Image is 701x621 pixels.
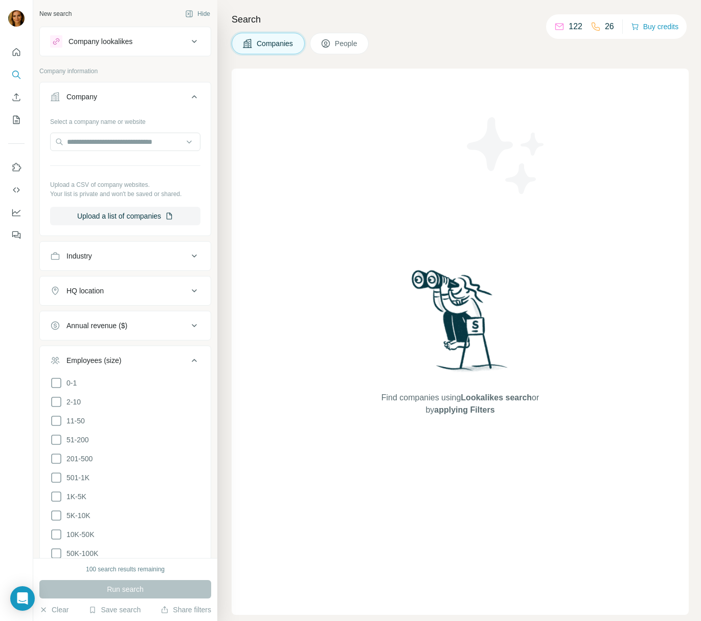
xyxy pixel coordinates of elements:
button: Buy credits [631,19,679,34]
span: 5K-10K [62,510,91,521]
button: HQ location [40,279,211,303]
button: Quick start [8,43,25,61]
div: Employees (size) [66,355,121,366]
button: Annual revenue ($) [40,313,211,338]
span: 1K-5K [62,491,86,502]
button: My lists [8,111,25,129]
div: 100 search results remaining [86,565,165,574]
p: Upload a CSV of company websites. [50,180,200,189]
div: HQ location [66,286,104,296]
button: Upload a list of companies [50,207,200,225]
span: 11-50 [62,416,85,426]
span: 501-1K [62,473,89,483]
button: Share filters [161,605,211,615]
button: Enrich CSV [8,88,25,106]
button: Employees (size) [40,348,211,377]
span: 0-1 [62,378,77,388]
div: Annual revenue ($) [66,320,127,331]
img: Surfe Illustration - Woman searching with binoculars [407,267,513,381]
div: Open Intercom Messenger [10,586,35,611]
img: Surfe Illustration - Stars [460,110,552,202]
span: 50K-100K [62,548,98,559]
button: Industry [40,244,211,268]
div: New search [39,9,72,18]
span: 10K-50K [62,529,94,540]
img: Avatar [8,10,25,27]
span: Find companies using or by [378,392,542,416]
div: Company [66,92,97,102]
div: Company lookalikes [69,36,132,47]
div: Industry [66,251,92,261]
p: 122 [569,20,582,33]
button: Company [40,84,211,113]
p: 26 [605,20,614,33]
span: People [335,38,358,49]
span: applying Filters [434,405,494,414]
p: Company information [39,67,211,76]
span: Companies [257,38,294,49]
button: Company lookalikes [40,29,211,54]
button: Use Surfe API [8,181,25,199]
button: Save search [88,605,141,615]
span: 201-500 [62,454,93,464]
button: Clear [39,605,69,615]
button: Dashboard [8,203,25,222]
button: Search [8,66,25,84]
span: Lookalikes search [461,393,532,402]
p: Your list is private and won't be saved or shared. [50,189,200,199]
div: Select a company name or website [50,113,200,126]
button: Feedback [8,226,25,244]
button: Hide [178,6,217,22]
span: 2-10 [62,397,81,407]
button: Use Surfe on LinkedIn [8,158,25,177]
h4: Search [232,12,689,27]
span: 51-200 [62,435,89,445]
